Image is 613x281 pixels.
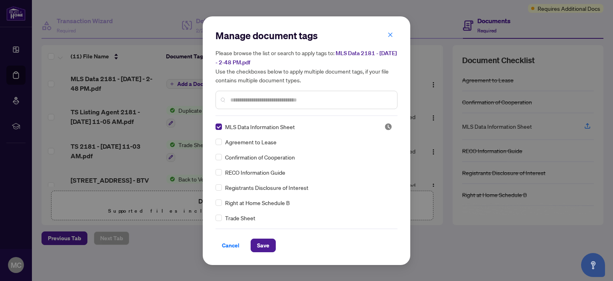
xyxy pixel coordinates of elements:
[384,123,392,131] img: status
[257,239,269,252] span: Save
[216,29,397,42] h2: Manage document tags
[581,253,605,277] button: Open asap
[225,213,255,222] span: Trade Sheet
[225,122,295,131] span: MLS Data Information Sheet
[222,239,239,252] span: Cancel
[225,138,277,146] span: Agreement to Lease
[216,239,246,252] button: Cancel
[216,50,397,66] span: MLS Data 2181 - [DATE] - 2-48 PM.pdf
[216,48,397,84] h5: Please browse the list or search to apply tags to: Use the checkboxes below to apply multiple doc...
[225,198,290,207] span: Right at Home Schedule B
[225,183,308,192] span: Registrants Disclosure of Interest
[225,153,295,161] span: Confirmation of Cooperation
[225,168,285,177] span: RECO Information Guide
[384,123,392,131] span: Pending Review
[251,239,276,252] button: Save
[388,32,393,38] span: close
